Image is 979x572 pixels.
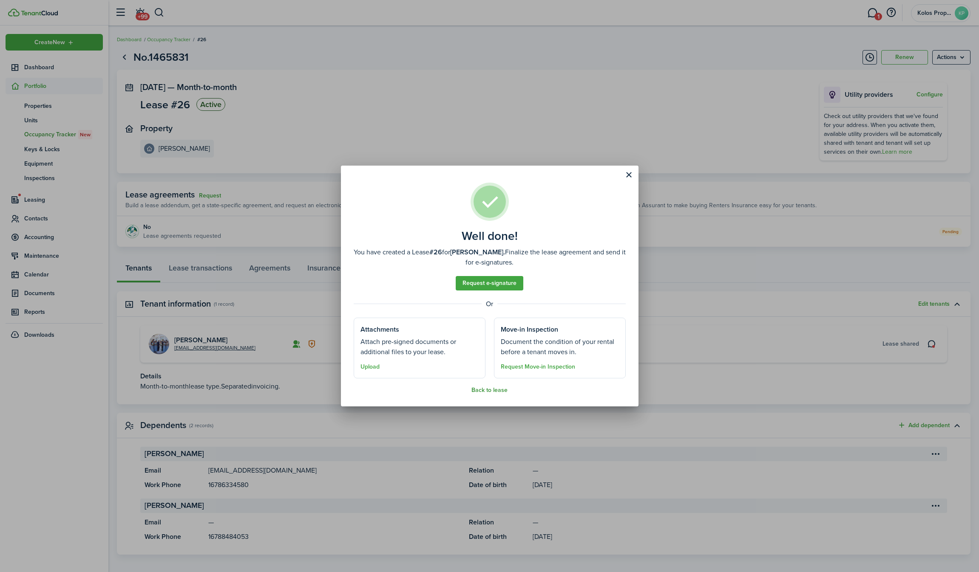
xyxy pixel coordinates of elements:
[462,229,518,243] well-done-title: Well done!
[429,247,442,257] b: #26
[471,387,508,394] button: Back to lease
[501,337,619,357] well-done-section-description: Document the condition of your rental before a tenant moves in.
[456,276,523,290] a: Request e-signature
[450,247,505,257] b: [PERSON_NAME].
[354,299,626,309] well-done-separator: Or
[354,247,626,268] well-done-description: You have created a Lease for Finalize the lease agreement and send it for e-signatures.
[622,168,636,182] button: Close modal
[360,337,479,357] well-done-section-description: Attach pre-signed documents or additional files to your lease.
[501,363,575,370] button: Request Move-in Inspection
[360,324,399,335] well-done-section-title: Attachments
[360,363,380,370] button: Upload
[501,324,558,335] well-done-section-title: Move-in Inspection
